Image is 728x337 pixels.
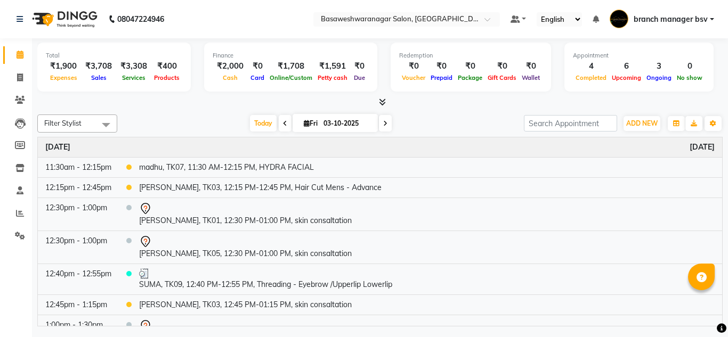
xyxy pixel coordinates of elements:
span: Services [119,74,148,81]
div: ₹0 [455,60,485,72]
span: Filter Stylist [44,119,82,127]
td: [PERSON_NAME], TK03, 12:45 PM-01:15 PM, skin consaltation [132,294,722,315]
span: Sales [88,74,109,81]
span: Package [455,74,485,81]
td: [PERSON_NAME], TK01, 12:30 PM-01:00 PM, skin consaltation [132,198,722,231]
td: 11:30am - 12:15pm [38,157,119,177]
div: ₹3,708 [81,60,116,72]
img: branch manager bsv [610,10,628,28]
div: 3 [644,60,674,72]
td: 12:15pm - 12:45pm [38,177,119,198]
span: Due [351,74,368,81]
div: ₹1,708 [267,60,315,72]
span: Cash [220,74,240,81]
td: 12:45pm - 1:15pm [38,294,119,315]
div: ₹0 [428,60,455,72]
span: ADD NEW [626,119,658,127]
div: Redemption [399,51,543,60]
span: Prepaid [428,74,455,81]
div: 0 [674,60,705,72]
td: 12:30pm - 1:00pm [38,231,119,264]
td: 12:40pm - 12:55pm [38,264,119,294]
td: [PERSON_NAME], TK05, 12:30 PM-01:00 PM, skin consaltation [132,231,722,264]
a: October 3, 2025 [45,142,70,153]
div: 6 [609,60,644,72]
input: 2025-10-03 [320,116,374,131]
td: [PERSON_NAME], TK03, 12:15 PM-12:45 PM, Hair Cut Mens - Advance [132,177,722,198]
span: Expenses [47,74,80,81]
div: ₹1,900 [46,60,81,72]
span: Voucher [399,74,428,81]
input: Search Appointment [524,115,617,131]
span: Today [250,115,277,131]
div: Appointment [573,51,705,60]
span: Products [151,74,182,81]
button: ADD NEW [624,116,660,131]
div: ₹0 [350,60,369,72]
div: 4 [573,60,609,72]
span: Ongoing [644,74,674,81]
span: Petty cash [315,74,350,81]
span: Wallet [519,74,543,81]
div: Total [46,51,182,60]
b: 08047224946 [117,4,164,34]
span: Completed [573,74,609,81]
th: October 3, 2025 [38,137,722,158]
img: logo [27,4,100,34]
div: Finance [213,51,369,60]
span: Card [248,74,267,81]
td: 12:30pm - 1:00pm [38,198,119,231]
td: SUMA, TK09, 12:40 PM-12:55 PM, Threading - Eyebrow /Upperlip Lowerlip [132,264,722,294]
span: Online/Custom [267,74,315,81]
div: ₹0 [399,60,428,72]
div: ₹400 [151,60,182,72]
div: ₹2,000 [213,60,248,72]
span: branch manager bsv [634,14,708,25]
div: ₹0 [485,60,519,72]
a: October 3, 2025 [690,142,715,153]
span: Fri [301,119,320,127]
span: Gift Cards [485,74,519,81]
iframe: chat widget [683,294,717,326]
div: ₹0 [248,60,267,72]
div: ₹0 [519,60,543,72]
td: madhu, TK07, 11:30 AM-12:15 PM, HYDRA FACIAL [132,157,722,177]
span: Upcoming [609,74,644,81]
div: ₹3,308 [116,60,151,72]
div: ₹1,591 [315,60,350,72]
span: No show [674,74,705,81]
